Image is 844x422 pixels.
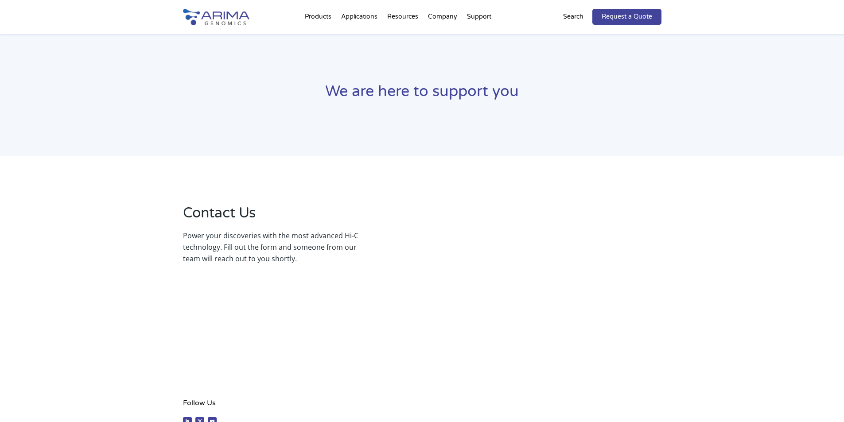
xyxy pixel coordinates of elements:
h4: Follow Us [183,397,358,415]
h2: Contact Us [183,203,358,230]
p: Search [563,11,583,23]
a: Request a Quote [592,9,661,25]
img: Arima-Genomics-logo [183,9,249,25]
p: Power your discoveries with the most advanced Hi-C technology. Fill out the form and someone from... [183,230,358,264]
h1: We are here to support you [183,81,661,108]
